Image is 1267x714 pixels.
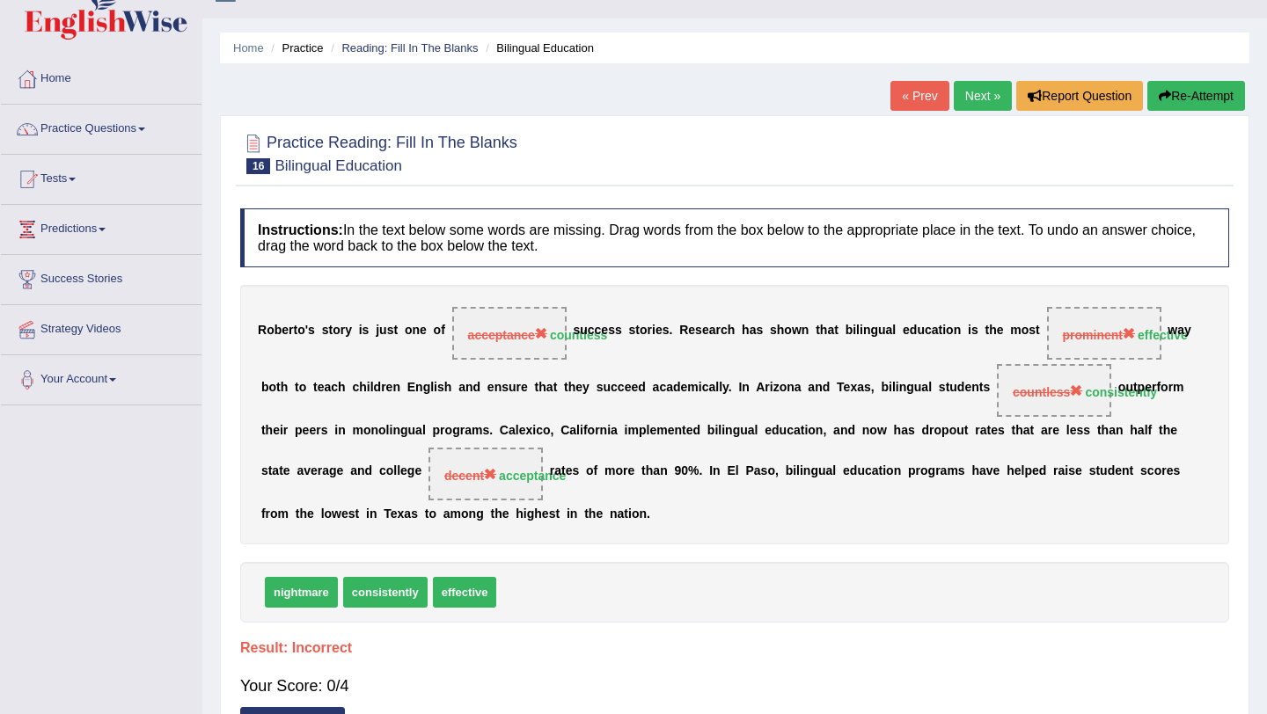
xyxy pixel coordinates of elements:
b: . [669,324,672,338]
b: r [341,324,345,338]
b: n [742,381,750,395]
b: f [441,324,445,338]
b: h [568,381,576,395]
b: c [702,381,709,395]
b: b [275,324,282,338]
b: e [681,381,688,395]
b: t [294,324,298,338]
b: d [692,423,700,437]
h2: Practice Reading: Fill In The Blanks [240,130,517,174]
b: j [376,324,379,338]
b: i [359,324,363,338]
b: l [647,423,650,437]
b: s [629,324,636,338]
b: g [733,423,741,437]
b: d [638,381,646,395]
b: i [889,381,892,395]
b: t [834,324,839,338]
b: s [983,381,990,395]
b: h [989,324,997,338]
b: o [434,324,442,338]
b: A [756,381,765,395]
b: a [569,423,576,437]
b: s [615,324,622,338]
b: s [387,324,394,338]
b: h [820,324,828,338]
b: i [334,423,338,437]
b: r [283,423,288,437]
b: o [267,324,275,338]
b: i [860,324,863,338]
b: s [308,324,315,338]
b: t [328,324,333,338]
b: u [917,324,925,338]
b: p [295,423,303,437]
strong: countless [550,328,607,342]
b: a [709,324,716,338]
b: u [949,381,957,395]
a: Predictions [1,205,201,249]
b: g [906,381,914,395]
b: o [405,324,413,338]
b: d [673,381,681,395]
b: c [925,324,932,338]
small: Bilingual Education [275,157,402,174]
b: b [707,423,715,437]
b: n [899,381,907,395]
b: r [440,423,444,437]
b: l [928,381,932,395]
b: i [721,423,725,437]
b: a [857,381,864,395]
b: r [715,324,720,338]
b: , [871,381,875,395]
b: n [725,423,733,437]
b: i [853,324,856,338]
b: y [722,381,729,395]
b: s [322,324,329,338]
b: a [325,381,332,395]
b: c [659,381,666,395]
b: t [393,324,398,338]
b: m [628,423,639,437]
b: t [1036,324,1040,338]
b: x [525,423,532,437]
b: t [816,324,820,338]
li: Practice [267,40,323,56]
b: g [400,423,408,437]
b: i [699,381,702,395]
b: l [718,423,721,437]
b: d [823,381,831,395]
span: prominent [1063,328,1135,342]
b: s [770,324,777,338]
b: c [352,381,359,395]
b: u [379,324,387,338]
b: x [850,381,857,395]
b: Instructions: [258,222,343,237]
b: n [338,423,346,437]
b: s [502,381,509,395]
b: m [1010,324,1021,338]
b: l [516,423,519,437]
b: E [407,381,415,395]
b: m [656,423,667,437]
b: e [631,381,638,395]
b: f [583,423,588,437]
b: l [370,381,374,395]
b: i [390,423,393,437]
b: e [964,381,971,395]
span: Drop target [997,364,1111,417]
b: e [844,381,851,395]
b: I [738,381,742,395]
b: h [742,324,750,338]
b: n [412,324,420,338]
a: Reading: Fill In The Blanks [341,41,478,55]
b: e [282,324,289,338]
b: i [625,423,628,437]
span: acceptance [468,328,547,342]
b: c [595,324,602,338]
b: u [408,423,416,437]
b: l [422,423,426,437]
b: a [509,423,516,437]
b: r [460,423,465,437]
b: n [954,324,962,338]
